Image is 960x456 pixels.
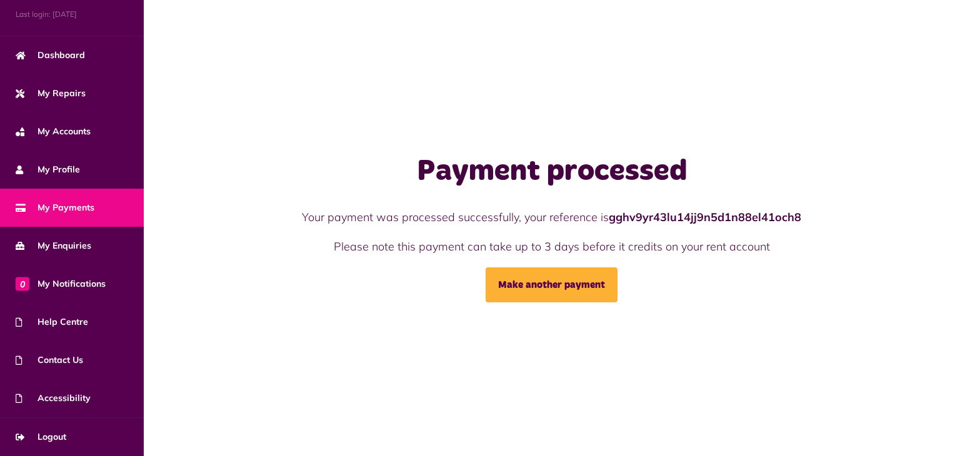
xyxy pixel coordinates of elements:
a: Make another payment [486,267,617,302]
span: Accessibility [16,392,91,405]
span: Dashboard [16,49,85,62]
span: My Notifications [16,277,106,290]
h1: Payment processed [274,154,830,190]
span: My Profile [16,163,80,176]
span: My Repairs [16,87,86,100]
span: Help Centre [16,315,88,329]
span: My Accounts [16,125,91,138]
span: Logout [16,430,66,444]
p: Your payment was processed successfully, your reference is [274,209,830,226]
span: My Enquiries [16,239,91,252]
span: Contact Us [16,354,83,367]
span: Last login: [DATE] [16,9,128,20]
span: 0 [16,277,29,290]
p: Please note this payment can take up to 3 days before it credits on your rent account [274,238,830,255]
span: My Payments [16,201,94,214]
strong: gghv9yr43lu14jj9n5d1n88el41och8 [609,210,801,224]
